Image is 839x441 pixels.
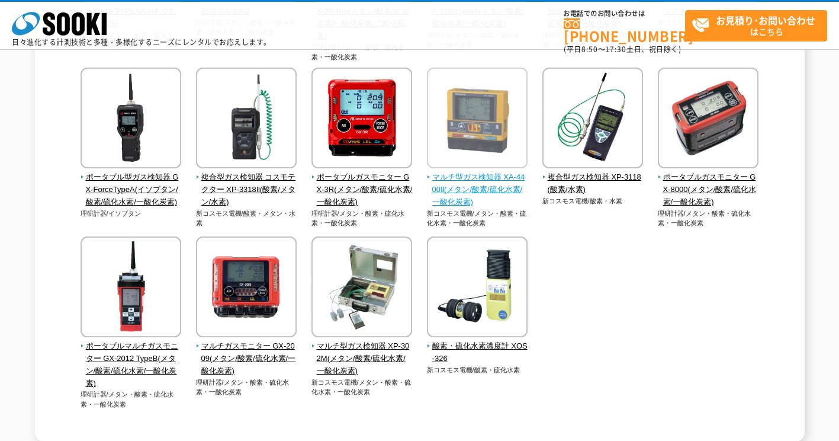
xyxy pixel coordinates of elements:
p: 新コスモス電機/酸素・メタン・水素 [196,209,297,228]
span: (平日 ～ 土日、祝日除く) [564,44,681,55]
p: 理研計器/イソブタン [81,209,182,219]
img: マルチガスモニター GX-2009(メタン/酸素/硫化水素/一酸化炭素) [196,237,297,340]
p: 理研計器/メタン・酸素・硫化水素・一酸化炭素 [658,209,759,228]
span: ポータブルガスモニター GX-3R(メタン/酸素/硫化水素/一酸化炭素) [311,171,413,208]
img: 酸素・硫化水素濃度計 XOS-326 [427,237,528,340]
p: 新コスモス電機/酸素・硫化水素 [427,365,528,375]
p: 理研計器/メタン・酸素・硫化水素・一酸化炭素 [196,378,297,397]
a: ポータブル型ガス検知器 GX-ForceTypeA(イソブタン/酸素/硫化水素/一酸化炭素) [81,160,182,208]
img: 複合型ガス検知器 XP-3118(酸素/水素) [542,68,643,171]
span: お電話でのお問い合わせは [564,10,685,17]
a: マルチガスモニター GX-2009(メタン/酸素/硫化水素/一酸化炭素) [196,329,297,377]
a: ポータブルマルチガスモニター GX-2012 TypeB(メタン/酸素/硫化水素/一酸化炭素) [81,329,182,389]
p: 新コスモス電機/メタン・酸素・硫化水素・一酸化炭素 [427,209,528,228]
a: お見積り･お問い合わせはこちら [685,10,827,41]
span: マルチ型ガス検知器 XA-4400Ⅱ(メタン/酸素/硫化水素/一酸化炭素) [427,171,528,208]
p: 理研計器/メタン・酸素・硫化水素・一酸化炭素 [311,209,413,228]
span: はこちら [692,11,827,40]
a: マルチ型ガス検知器 XA-4400Ⅱ(メタン/酸素/硫化水素/一酸化炭素) [427,160,528,208]
p: 新コスモス電機/メタン・酸素・硫化水素・一酸化炭素 [311,378,413,397]
p: 新コスモス電機/酸素・水素 [542,196,644,206]
a: ポータブルガスモニター GX-3R(メタン/酸素/硫化水素/一酸化炭素) [311,160,413,208]
img: ポータブルマルチガスモニター GX-2012 TypeB(メタン/酸素/硫化水素/一酸化炭素) [81,237,181,340]
p: 理研計器/メタン・酸素・硫化水素・一酸化炭素 [81,389,182,409]
a: 酸素・硫化水素濃度計 XOS-326 [427,329,528,365]
span: ポータブルマルチガスモニター GX-2012 TypeB(メタン/酸素/硫化水素/一酸化炭素) [81,340,182,389]
span: マルチガスモニター GX-2009(メタン/酸素/硫化水素/一酸化炭素) [196,340,297,377]
p: 日々進化する計測技術と多種・多様化するニーズにレンタルでお応えします。 [12,39,271,46]
span: ポータブルガスモニター GX-8000(メタン/酸素/硫化水素/一酸化炭素) [658,171,759,208]
span: 8:50 [581,44,598,55]
a: ポータブルガスモニター GX-8000(メタン/酸素/硫化水素/一酸化炭素) [658,160,759,208]
span: 複合型ガス検知器 XP-3118(酸素/水素) [542,171,644,196]
img: 複合型ガス検知器 コスモテクター XP-3318Ⅱ(酸素/メタン/水素) [196,68,297,171]
a: 複合型ガス検知器 コスモテクター XP-3318Ⅱ(酸素/メタン/水素) [196,160,297,208]
strong: お見積り･お問い合わせ [716,13,815,27]
a: [PHONE_NUMBER] [564,18,685,43]
span: ポータブル型ガス検知器 GX-ForceTypeA(イソブタン/酸素/硫化水素/一酸化炭素) [81,171,182,208]
span: マルチ型ガス検知器 XP-302M(メタン/酸素/硫化水素/一酸化炭素) [311,340,413,377]
img: ポータブル型ガス検知器 GX-ForceTypeA(イソブタン/酸素/硫化水素/一酸化炭素) [81,68,181,171]
a: マルチ型ガス検知器 XP-302M(メタン/酸素/硫化水素/一酸化炭素) [311,329,413,377]
span: 複合型ガス検知器 コスモテクター XP-3318Ⅱ(酸素/メタン/水素) [196,171,297,208]
a: 複合型ガス検知器 XP-3118(酸素/水素) [542,160,644,196]
img: マルチ型ガス検知器 XA-4400Ⅱ(メタン/酸素/硫化水素/一酸化炭素) [427,68,528,171]
img: マルチ型ガス検知器 XP-302M(メタン/酸素/硫化水素/一酸化炭素) [311,237,412,340]
span: 酸素・硫化水素濃度計 XOS-326 [427,340,528,365]
span: 17:30 [605,44,626,55]
img: ポータブルガスモニター GX-3R(メタン/酸素/硫化水素/一酸化炭素) [311,68,412,171]
img: ポータブルガスモニター GX-8000(メタン/酸素/硫化水素/一酸化炭素) [658,68,758,171]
